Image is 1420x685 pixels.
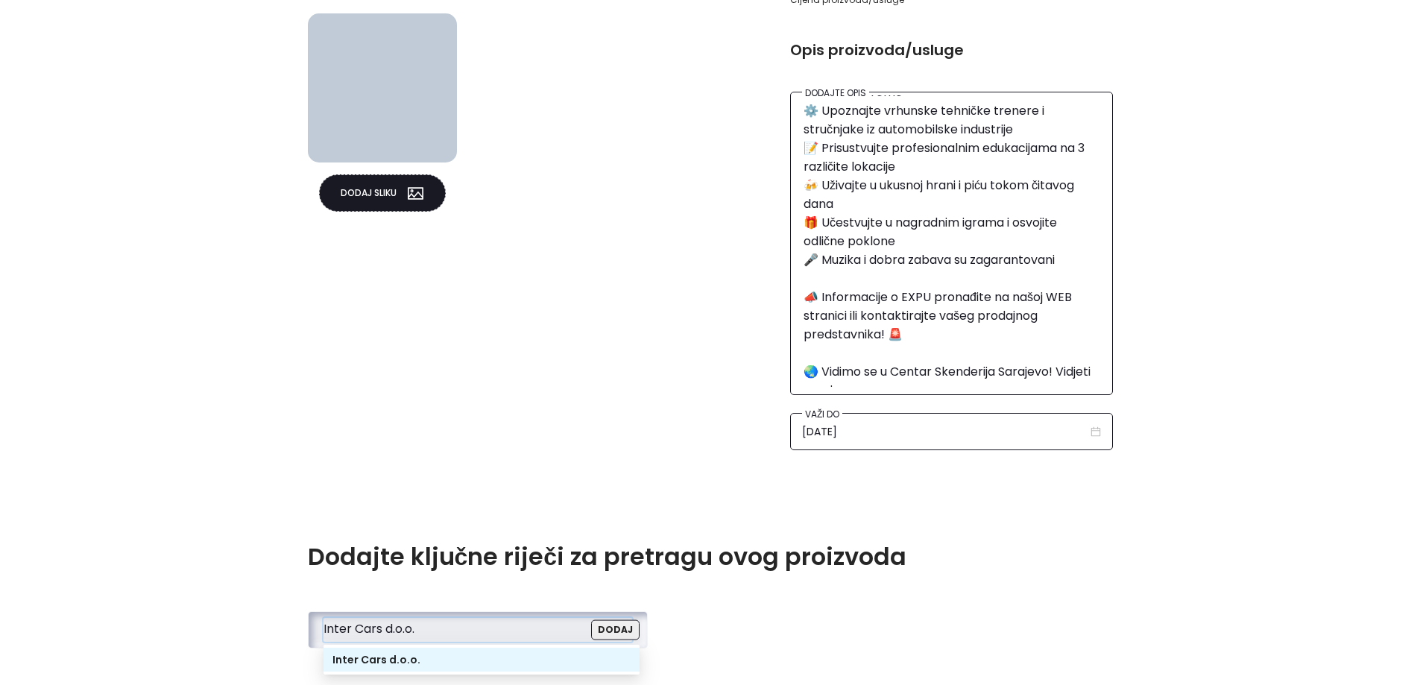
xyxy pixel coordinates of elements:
[308,13,457,162] img: Add img
[591,619,640,640] button: Dodaj
[397,186,423,201] span: picture
[790,41,1113,59] h4: Opis proizvoda/usluge
[324,648,640,672] div: Inter Cars d.o.o.
[319,174,446,212] button: Dodaj slikupicture
[802,95,1101,387] textarea: ▶️ Jeste li spremni za nezaboravno VIP iskustvo?🔥 Na Inter Cars Expu u [GEOGRAPHIC_DATA] vas oček...
[802,88,869,98] h5: Dodajte opis
[802,423,1088,440] input: 22/10/2025
[332,651,631,668] div: Inter Cars d.o.o.
[308,543,1124,571] h3: Dodajte ključne riječi za pretragu ovog proizvoda
[802,409,842,420] h5: Važi do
